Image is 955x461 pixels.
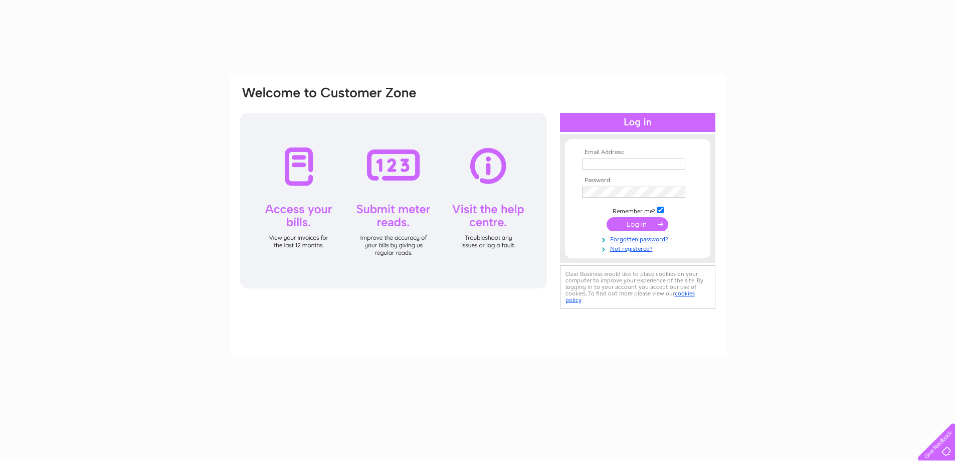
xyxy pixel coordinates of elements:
[580,149,696,156] th: Email Address:
[560,265,715,309] div: Clear Business would like to place cookies on your computer to improve your experience of the sit...
[582,243,696,253] a: Not registered?
[580,205,696,215] td: Remember me?
[580,177,696,184] th: Password:
[582,234,696,243] a: Forgotten password?
[607,217,668,231] input: Submit
[565,290,695,303] a: cookies policy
